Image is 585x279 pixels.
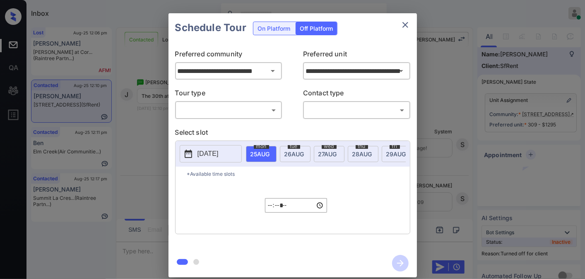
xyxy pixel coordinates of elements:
span: mon [254,144,269,149]
p: Preferred community [175,49,282,62]
span: 28 AUG [352,150,372,158]
span: 27 AUG [318,150,337,158]
button: Open [395,65,407,77]
div: off-platform-time-select [265,181,327,230]
span: wed [322,144,337,149]
span: 25 AUG [250,150,270,158]
button: [DATE] [180,145,242,163]
p: [DATE] [197,149,219,159]
div: date-select [280,146,311,162]
button: close [397,17,414,33]
p: *Available time slots [187,167,410,181]
h2: Schedule Tour [169,13,253,42]
div: On Platform [253,22,294,35]
div: date-select [382,146,412,162]
span: 26 AUG [284,150,304,158]
p: Tour type [175,88,282,101]
div: date-select [348,146,378,162]
div: Off Platform [296,22,337,35]
p: Contact type [303,88,410,101]
p: Select slot [175,127,410,141]
span: 29 AUG [386,150,406,158]
div: date-select [314,146,344,162]
div: date-select [246,146,277,162]
span: fri [390,144,400,149]
button: Open [267,65,279,77]
span: tue [288,144,300,149]
span: thu [356,144,368,149]
p: Preferred unit [303,49,410,62]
